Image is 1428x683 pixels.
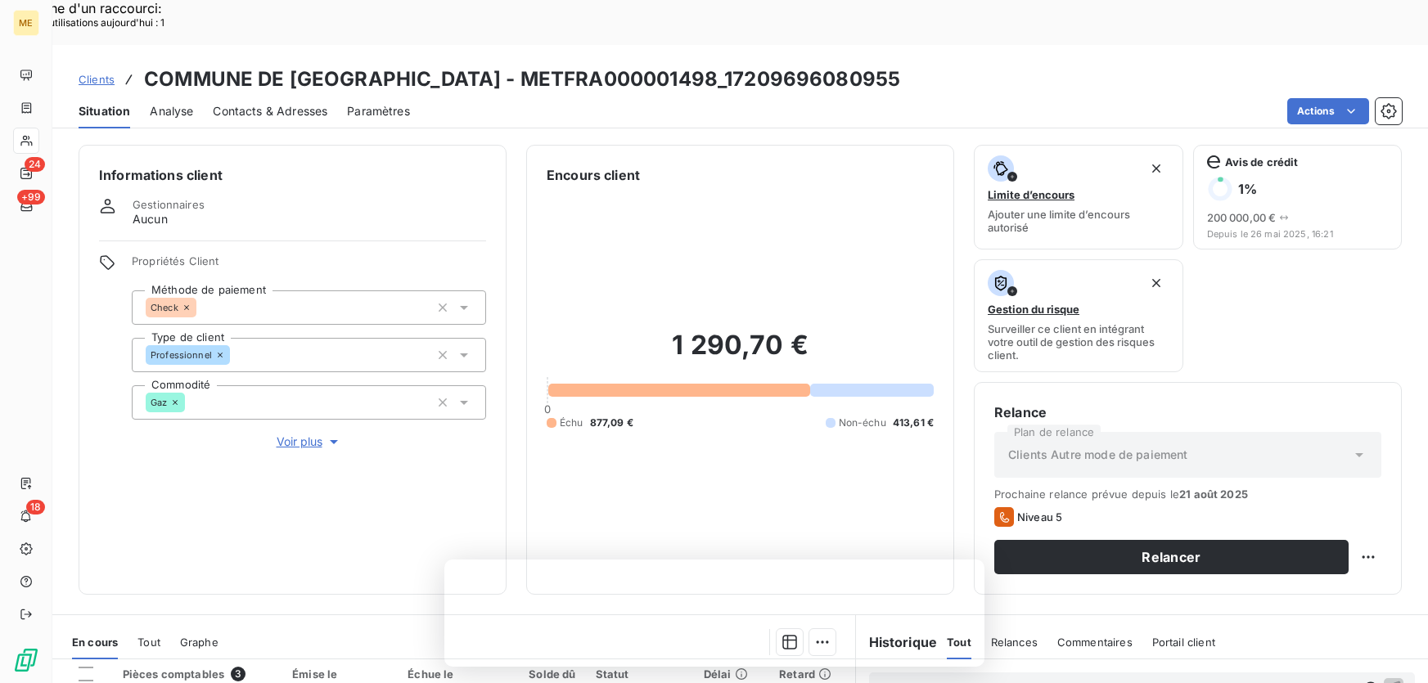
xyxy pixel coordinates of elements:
[1238,181,1257,197] h6: 1 %
[151,398,167,407] span: Gaz
[17,190,45,204] span: +99
[991,636,1038,649] span: Relances
[994,488,1381,501] span: Prochaine relance prévue depuis le
[1225,155,1299,169] span: Avis de crédit
[132,254,486,277] span: Propriétés Client
[590,416,633,430] span: 877,09 €
[79,73,115,86] span: Clients
[99,165,486,185] h6: Informations client
[151,303,178,312] span: Check
[72,636,118,649] span: En cours
[988,188,1074,201] span: Limite d’encours
[988,322,1169,362] span: Surveiller ce client en intégrant votre outil de gestion des risques client.
[596,667,684,681] div: Statut
[560,416,583,430] span: Échu
[185,395,198,410] input: Ajouter une valeur
[347,103,410,119] span: Paramètres
[974,259,1183,372] button: Gestion du risqueSurveiller ce client en intégrant votre outil de gestion des risques client.
[704,667,759,681] div: Délai
[79,103,130,119] span: Situation
[13,193,38,219] a: +99
[1207,229,1389,239] span: Depuis le 26 mai 2025, 16:21
[1152,636,1215,649] span: Portail client
[994,540,1349,574] button: Relancer
[1008,447,1188,463] span: Clients Autre mode de paiement
[26,500,45,514] span: 18
[133,211,168,227] span: Aucun
[988,208,1169,234] span: Ajouter une limite d’encours autorisé
[231,667,246,681] span: 3
[408,667,497,681] div: Échue le
[839,416,886,430] span: Non-échu
[213,103,327,119] span: Contacts & Adresses
[994,402,1381,422] h6: Relance
[1057,636,1133,649] span: Commentaires
[150,103,193,119] span: Analyse
[132,433,486,451] button: Voir plus
[779,667,845,681] div: Retard
[180,636,218,649] span: Graphe
[893,416,934,430] span: 413,61 €
[547,165,640,185] h6: Encours client
[277,434,342,450] span: Voir plus
[230,348,243,362] input: Ajouter une valeur
[1372,627,1412,667] iframe: Intercom live chat
[144,65,900,94] h3: COMMUNE DE [GEOGRAPHIC_DATA] - METFRA000001498_17209696080955
[79,71,115,88] a: Clients
[547,329,934,378] h2: 1 290,70 €
[123,667,273,681] div: Pièces comptables
[1287,98,1369,124] button: Actions
[13,647,39,673] img: Logo LeanPay
[151,350,212,360] span: Professionnel
[292,667,388,681] div: Émise le
[137,636,160,649] span: Tout
[516,667,575,681] div: Solde dû
[1179,488,1248,501] span: 21 août 2025
[13,160,38,186] a: 24
[1017,510,1062,523] span: Niveau 5
[444,559,984,667] iframe: Enquête de LeanPay
[133,198,205,211] span: Gestionnaires
[25,157,45,172] span: 24
[974,145,1183,249] button: Limite d’encoursAjouter une limite d’encours autorisé
[544,402,551,416] span: 0
[196,300,209,315] input: Ajouter une valeur
[1207,211,1277,224] span: 200 000,00 €
[988,303,1079,316] span: Gestion du risque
